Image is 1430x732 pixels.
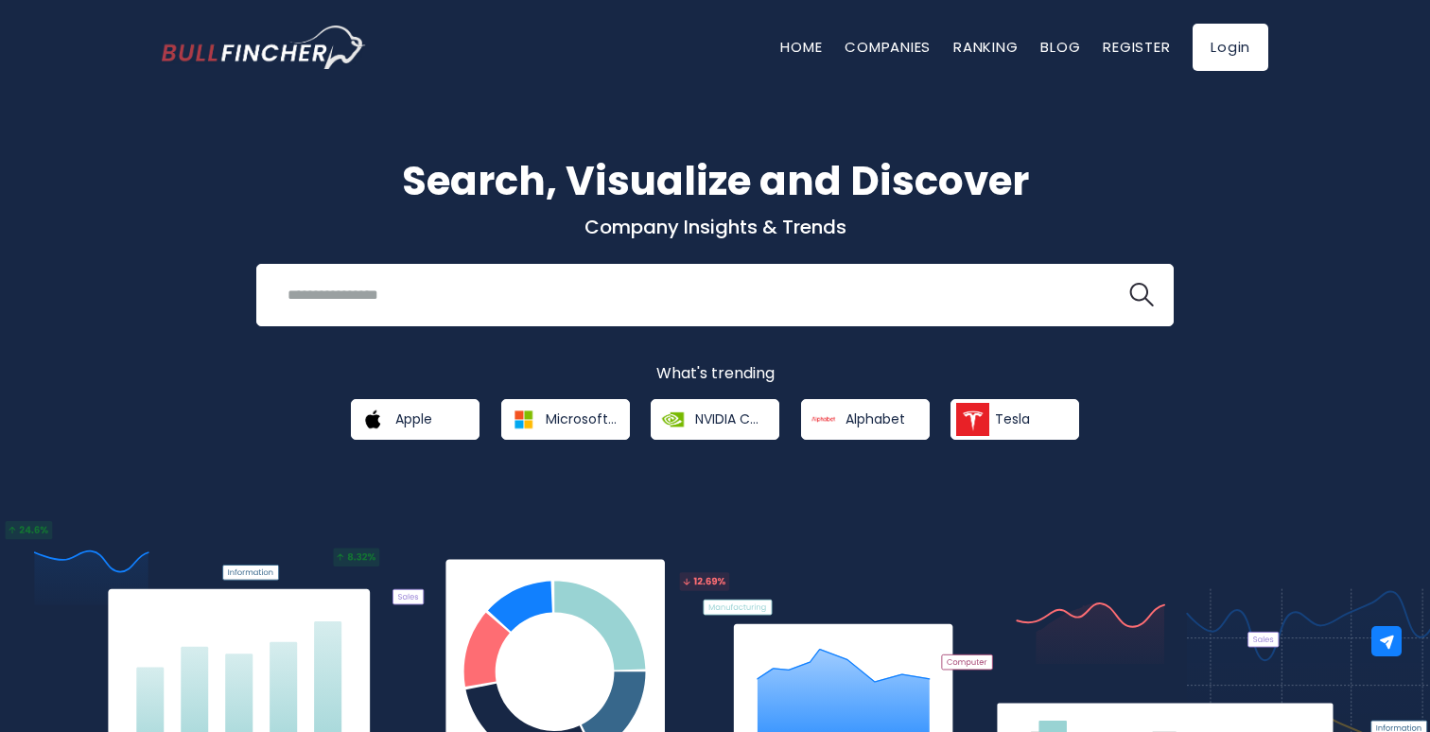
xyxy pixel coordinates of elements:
[1193,24,1268,71] a: Login
[780,37,822,57] a: Home
[695,410,766,427] span: NVIDIA Corporation
[351,399,480,440] a: Apple
[953,37,1018,57] a: Ranking
[651,399,779,440] a: NVIDIA Corporation
[950,399,1079,440] a: Tesla
[162,215,1268,239] p: Company Insights & Trends
[501,399,630,440] a: Microsoft Corporation
[846,410,905,427] span: Alphabet
[801,399,930,440] a: Alphabet
[395,410,432,427] span: Apple
[995,410,1030,427] span: Tesla
[1040,37,1080,57] a: Blog
[1129,283,1154,307] img: search icon
[162,151,1268,211] h1: Search, Visualize and Discover
[162,26,365,69] a: Go to homepage
[162,26,366,69] img: Bullfincher logo
[1103,37,1170,57] a: Register
[162,364,1268,384] p: What's trending
[546,410,617,427] span: Microsoft Corporation
[845,37,931,57] a: Companies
